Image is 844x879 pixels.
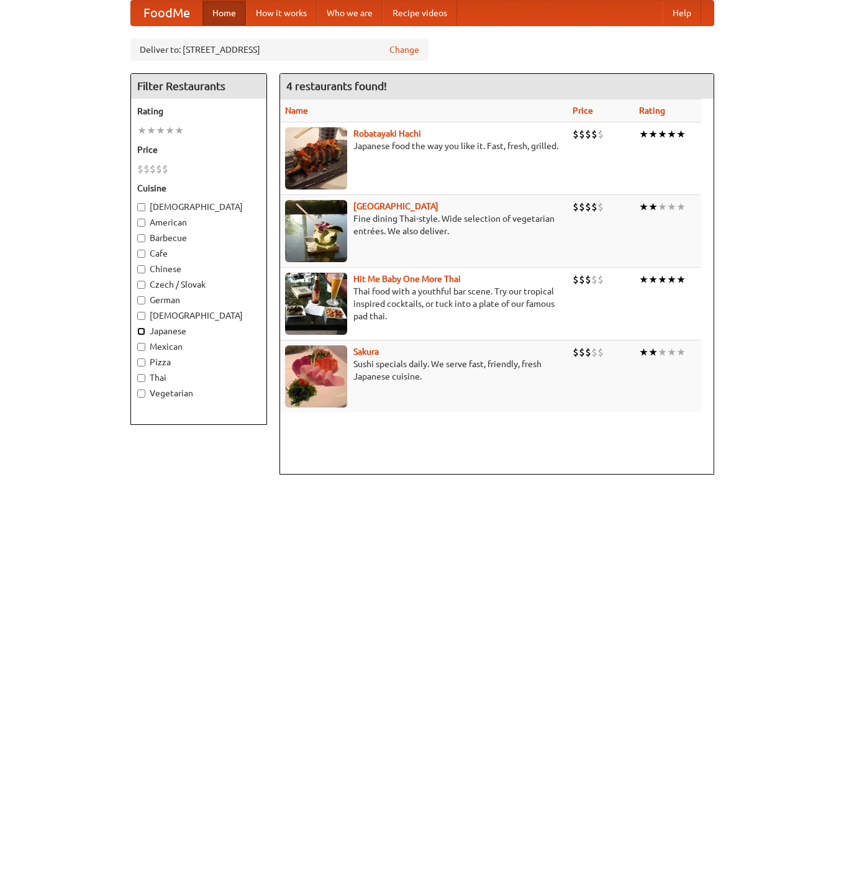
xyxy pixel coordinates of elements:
[165,124,175,137] li: ★
[353,201,438,211] a: [GEOGRAPHIC_DATA]
[639,200,648,214] li: ★
[285,345,347,408] img: sakura.jpg
[137,201,260,213] label: [DEMOGRAPHIC_DATA]
[658,273,667,286] li: ★
[137,356,260,368] label: Pizza
[137,278,260,291] label: Czech / Slovak
[639,273,648,286] li: ★
[648,345,658,359] li: ★
[667,345,676,359] li: ★
[143,162,150,176] li: $
[162,162,168,176] li: $
[137,203,145,211] input: [DEMOGRAPHIC_DATA]
[353,274,461,284] a: Hit Me Baby One More Thai
[137,387,260,399] label: Vegetarian
[137,124,147,137] li: ★
[137,250,145,258] input: Cafe
[137,389,145,398] input: Vegetarian
[639,106,665,116] a: Rating
[137,343,145,351] input: Mexican
[591,200,597,214] li: $
[597,127,604,141] li: $
[389,43,419,56] a: Change
[573,200,579,214] li: $
[591,127,597,141] li: $
[137,358,145,367] input: Pizza
[150,162,156,176] li: $
[285,200,347,262] img: satay.jpg
[353,347,379,357] a: Sakura
[658,127,667,141] li: ★
[137,263,260,275] label: Chinese
[285,140,563,152] p: Japanese food the way you like it. Fast, fresh, grilled.
[131,1,202,25] a: FoodMe
[585,127,591,141] li: $
[137,340,260,353] label: Mexican
[585,200,591,214] li: $
[131,74,266,99] h4: Filter Restaurants
[137,216,260,229] label: American
[285,106,308,116] a: Name
[667,200,676,214] li: ★
[676,273,686,286] li: ★
[137,232,260,244] label: Barbecue
[579,345,585,359] li: $
[285,273,347,335] img: babythai.jpg
[591,273,597,286] li: $
[137,162,143,176] li: $
[175,124,184,137] li: ★
[667,127,676,141] li: ★
[383,1,457,25] a: Recipe videos
[285,212,563,237] p: Fine dining Thai-style. Wide selection of vegetarian entrées. We also deliver.
[137,281,145,289] input: Czech / Slovak
[137,327,145,335] input: Japanese
[137,247,260,260] label: Cafe
[648,200,658,214] li: ★
[676,127,686,141] li: ★
[137,325,260,337] label: Japanese
[579,200,585,214] li: $
[285,358,563,383] p: Sushi specials daily. We serve fast, friendly, fresh Japanese cuisine.
[573,345,579,359] li: $
[573,127,579,141] li: $
[648,127,658,141] li: ★
[137,296,145,304] input: German
[639,345,648,359] li: ★
[658,345,667,359] li: ★
[317,1,383,25] a: Who we are
[573,273,579,286] li: $
[202,1,246,25] a: Home
[573,106,593,116] a: Price
[676,345,686,359] li: ★
[285,127,347,189] img: robatayaki.jpg
[353,129,421,139] a: Robatayaki Hachi
[597,200,604,214] li: $
[137,265,145,273] input: Chinese
[667,273,676,286] li: ★
[137,182,260,194] h5: Cuisine
[658,200,667,214] li: ★
[597,273,604,286] li: $
[579,127,585,141] li: $
[591,345,597,359] li: $
[130,39,429,61] div: Deliver to: [STREET_ADDRESS]
[137,309,260,322] label: [DEMOGRAPHIC_DATA]
[137,219,145,227] input: American
[137,294,260,306] label: German
[663,1,701,25] a: Help
[137,371,260,384] label: Thai
[639,127,648,141] li: ★
[137,374,145,382] input: Thai
[285,285,563,322] p: Thai food with a youthful bar scene. Try our tropical inspired cocktails, or tuck into a plate of...
[156,162,162,176] li: $
[597,345,604,359] li: $
[137,105,260,117] h5: Rating
[579,273,585,286] li: $
[585,273,591,286] li: $
[676,200,686,214] li: ★
[286,80,387,92] ng-pluralize: 4 restaurants found!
